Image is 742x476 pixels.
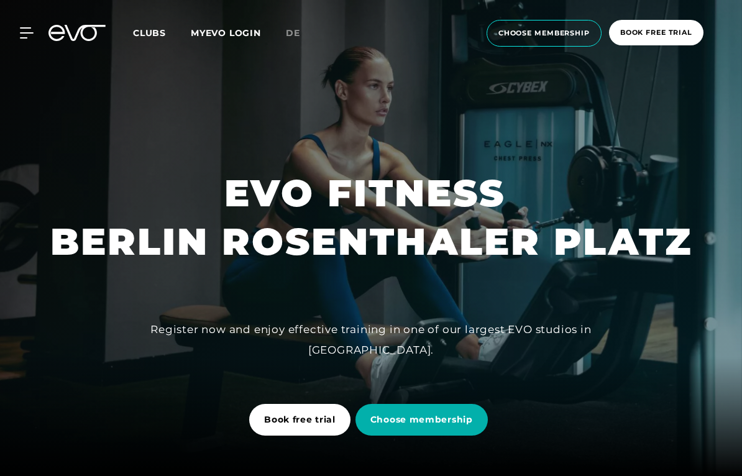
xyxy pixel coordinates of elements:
a: choose membership [483,20,605,47]
span: de [286,27,300,39]
div: Register now and enjoy effective training in one of our largest EVO studios in [GEOGRAPHIC_DATA]. [91,319,651,360]
a: Choose membership [355,395,493,445]
span: Clubs [133,27,166,39]
span: book free trial [620,27,692,38]
a: Book free trial [249,395,355,445]
a: MYEVO LOGIN [191,27,261,39]
a: Clubs [133,27,191,39]
span: Book free trial [264,413,336,426]
a: book free trial [605,20,707,47]
span: choose membership [498,28,590,39]
a: de [286,26,315,40]
span: Choose membership [370,413,473,426]
h1: EVO FITNESS BERLIN ROSENTHALER PLATZ [50,169,692,266]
